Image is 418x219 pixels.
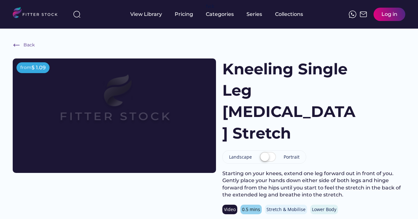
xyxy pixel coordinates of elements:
div: Collections [275,11,303,18]
div: Landscape [229,154,252,160]
div: Log in [381,11,397,18]
img: meteor-icons_whatsapp%20%281%29.svg [349,10,356,18]
div: Stretch & Mobilise [266,206,306,213]
img: LOGO.svg [13,7,63,20]
div: View Library [130,11,162,18]
img: Frame%2051.svg [360,10,367,18]
div: fvck [206,3,214,10]
div: Lower Body [312,206,336,213]
div: Portrait [284,154,300,160]
div: Series [246,11,262,18]
div: Categories [206,11,234,18]
img: Frame%20%286%29.svg [13,41,20,49]
div: $ 1.09 [31,64,46,71]
div: 0.5 mins [242,206,260,213]
div: Starting on your knees, extend one leg forward out in front of you. Gently place your hands down ... [222,170,405,199]
h1: Kneeling Single Leg [MEDICAL_DATA] Stretch [222,58,360,144]
div: Back [24,42,35,48]
div: from [20,65,31,71]
div: Video [224,206,236,213]
img: search-normal%203.svg [73,10,81,18]
div: Pricing [175,11,193,18]
img: Frame%2079%20%281%29.svg [33,58,196,150]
